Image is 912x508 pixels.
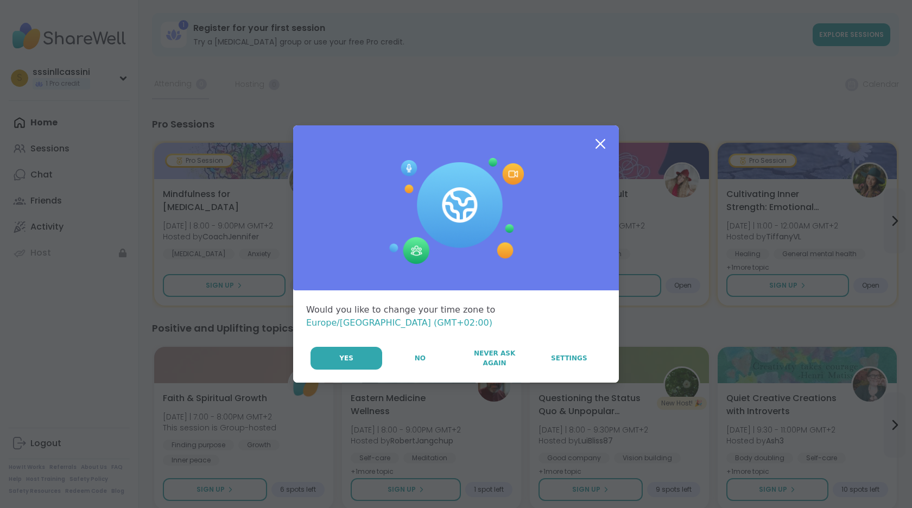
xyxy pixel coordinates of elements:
button: Never Ask Again [458,347,531,370]
span: No [415,353,426,363]
span: Europe/[GEOGRAPHIC_DATA] (GMT+02:00) [306,317,492,328]
button: No [383,347,457,370]
button: Yes [311,347,382,370]
a: Settings [533,347,606,370]
span: Never Ask Again [463,348,525,368]
span: Yes [339,353,353,363]
span: Settings [551,353,587,363]
img: Session Experience [388,158,524,264]
div: Would you like to change your time zone to [306,303,606,329]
